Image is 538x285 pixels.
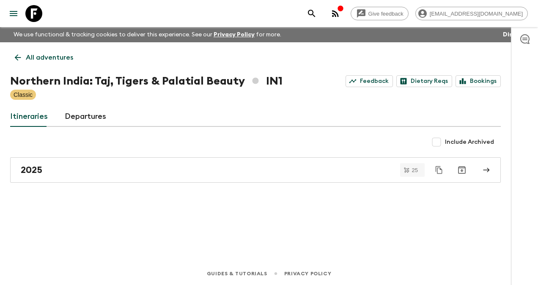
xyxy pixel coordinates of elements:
[346,75,393,87] a: Feedback
[407,167,423,173] span: 25
[351,7,409,20] a: Give feedback
[431,162,447,178] button: Duplicate
[26,52,73,63] p: All adventures
[425,11,527,17] span: [EMAIL_ADDRESS][DOMAIN_NAME]
[456,75,501,87] a: Bookings
[445,138,494,146] span: Include Archived
[65,107,106,127] a: Departures
[14,90,33,99] p: Classic
[10,27,285,42] p: We use functional & tracking cookies to deliver this experience. See our for more.
[5,5,22,22] button: menu
[214,32,255,38] a: Privacy Policy
[10,107,48,127] a: Itineraries
[453,162,470,178] button: Archive
[415,7,528,20] div: [EMAIL_ADDRESS][DOMAIN_NAME]
[396,75,452,87] a: Dietary Reqs
[364,11,408,17] span: Give feedback
[501,29,528,41] button: Dismiss
[284,269,331,278] a: Privacy Policy
[303,5,320,22] button: search adventures
[10,49,78,66] a: All adventures
[21,164,42,175] h2: 2025
[10,157,501,183] a: 2025
[207,269,267,278] a: Guides & Tutorials
[10,73,283,90] h1: Northern India: Taj, Tigers & Palatial Beauty IN1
